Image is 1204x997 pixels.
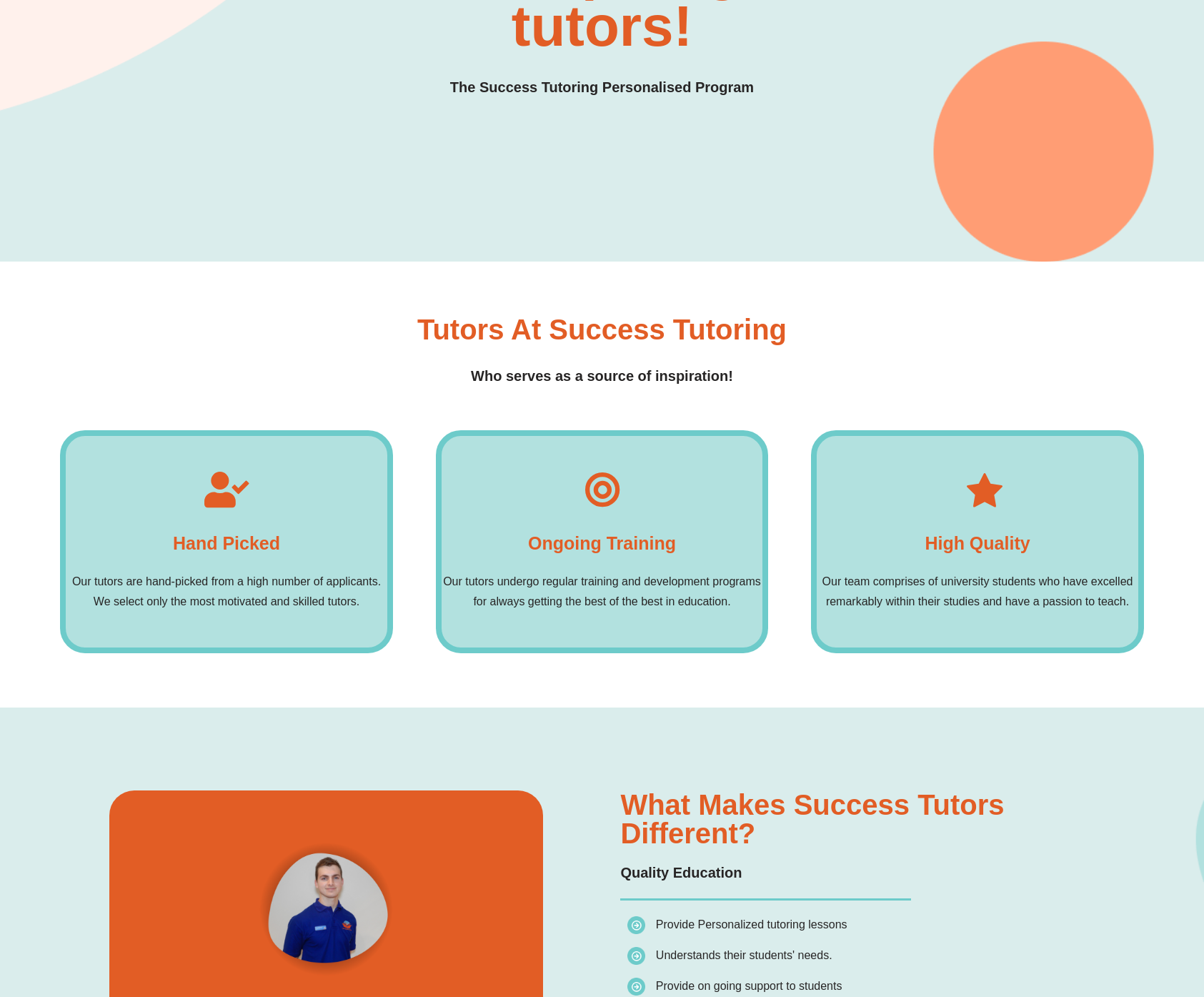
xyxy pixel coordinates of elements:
[417,315,787,344] h3: Tutors at Success tutoring
[442,572,763,612] p: Our tutors undergo regular training and development programs for always getting the best of the b...
[627,947,645,965] img: icon-list.png
[620,790,1105,848] h3: What makes Success Tutors different?
[817,572,1138,612] p: Our team comprises of university students who have excelled remarkably within their studies and h...
[66,572,387,612] p: Our tutors are hand-picked from a high number of applicants. We select only the most motivated an...
[173,529,280,557] h4: Hand picked
[959,835,1204,997] iframe: Chat Widget
[627,978,645,996] img: icon-list.png
[656,980,842,992] span: Provide on going support to students
[627,916,645,934] img: icon-list.png
[656,949,832,961] span: Understands their students' needs.
[528,529,676,557] h4: Ongoing training
[450,76,754,99] h3: The Success Tutoring Personalised Program
[925,529,1030,557] h4: High quality
[439,365,765,387] h4: Who serves as a source of inspiration!
[620,862,1105,884] p: Quality Education
[656,918,847,931] span: Provide Personalized tutoring lessons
